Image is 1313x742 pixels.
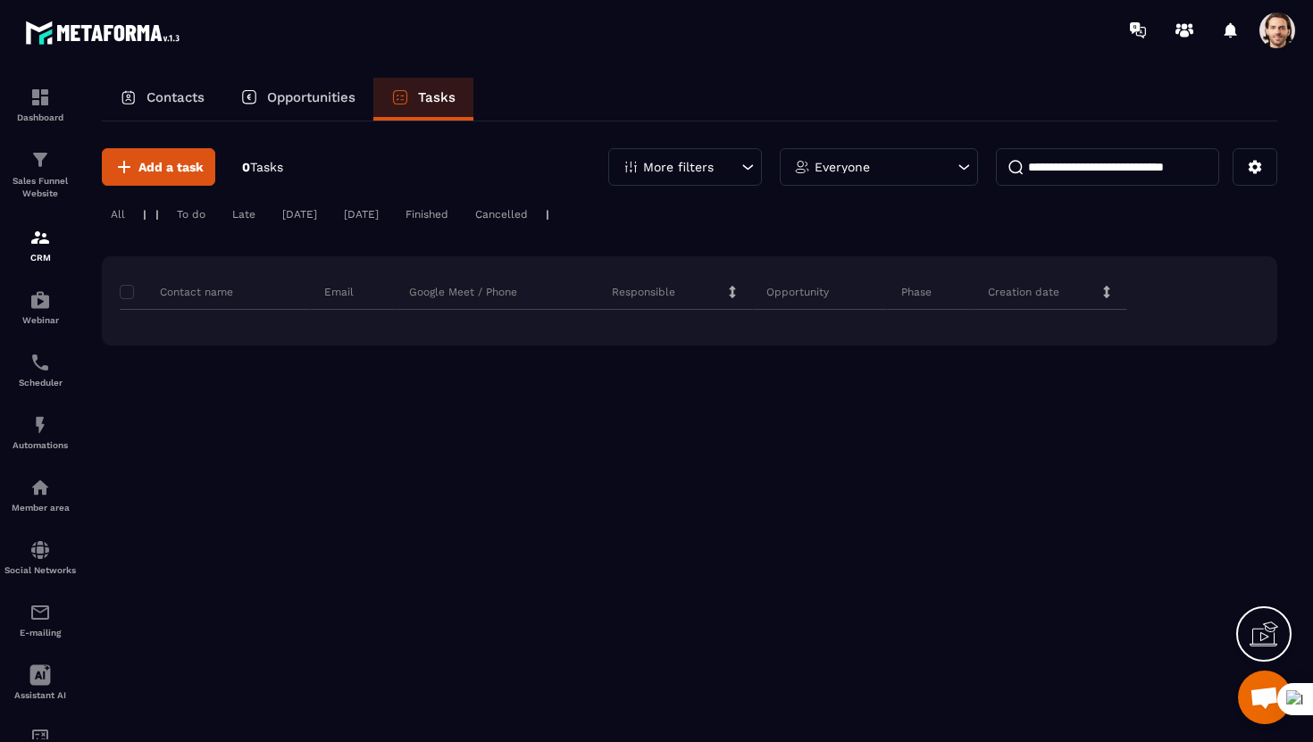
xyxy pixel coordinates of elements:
a: emailemailE-mailing [4,588,76,651]
a: social-networksocial-networkSocial Networks [4,526,76,588]
div: Late [223,204,264,225]
img: scheduler [29,352,51,373]
p: | [143,208,146,221]
a: Assistant AI [4,651,76,713]
p: Everyone [815,161,870,173]
p: Opportunities [267,89,355,105]
span: Tasks [250,160,283,174]
img: social-network [29,539,51,561]
img: email [29,602,51,623]
div: Mở cuộc trò chuyện [1238,671,1292,724]
p: Google Meet / Phone [409,285,517,299]
a: Opportunities [222,78,373,121]
span: Add a task [138,158,204,176]
a: formationformationCRM [4,213,76,276]
div: To do [168,204,214,225]
p: Scheduler [4,378,76,388]
button: Add a task [102,148,215,186]
p: Sales Funnel Website [4,175,76,200]
p: Assistant AI [4,690,76,700]
a: automationsautomationsAutomations [4,401,76,463]
a: Tasks [373,78,473,121]
img: formation [29,227,51,248]
p: Dashboard [4,113,76,122]
img: automations [29,477,51,498]
a: automationsautomationsMember area [4,463,76,526]
p: Phase [901,285,932,299]
img: automations [29,414,51,436]
div: Cancelled [466,204,537,225]
a: automationsautomationsWebinar [4,276,76,338]
div: [DATE] [335,204,388,225]
a: schedulerschedulerScheduler [4,338,76,401]
p: Opportunity [766,285,829,299]
p: Creation date [988,285,1059,299]
p: E-mailing [4,628,76,638]
p: Tasks [418,89,456,105]
p: Contacts [146,89,205,105]
img: formation [29,87,51,108]
img: automations [29,289,51,311]
p: 0 [242,159,283,176]
p: | [546,208,549,221]
a: formationformationSales Funnel Website [4,136,76,213]
p: Responsible [612,285,675,299]
p: CRM [4,253,76,263]
p: Automations [4,440,76,450]
a: Contacts [102,78,222,121]
p: Social Networks [4,565,76,575]
p: Webinar [4,315,76,325]
p: Email [324,285,354,299]
a: formationformationDashboard [4,73,76,136]
p: | [155,208,159,221]
div: All [102,204,134,225]
img: formation [29,149,51,171]
div: [DATE] [273,204,326,225]
p: Contact name [124,285,233,299]
p: More filters [643,161,714,173]
img: logo [25,16,186,49]
div: Finished [397,204,457,225]
p: Member area [4,503,76,513]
